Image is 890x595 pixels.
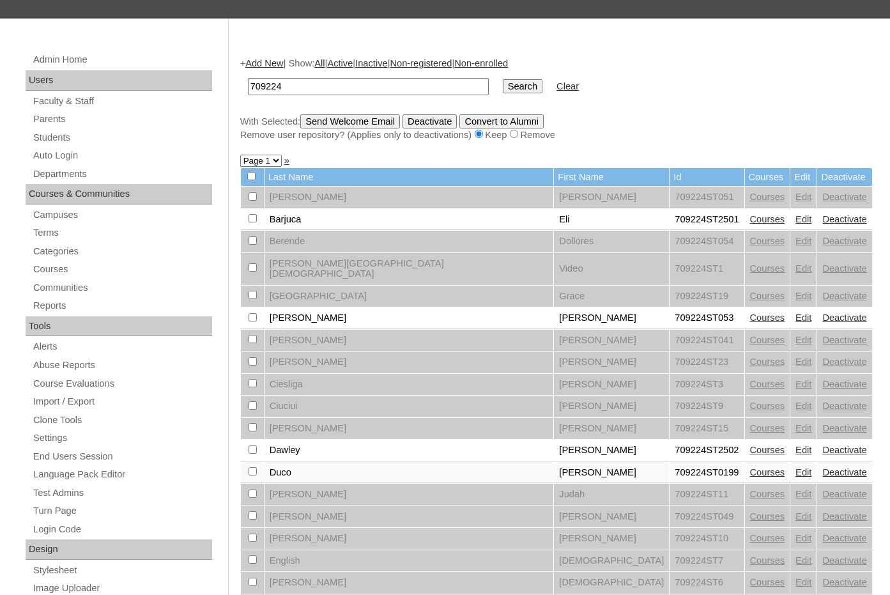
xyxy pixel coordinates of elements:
[265,572,554,594] td: [PERSON_NAME]
[554,330,669,352] td: [PERSON_NAME]
[265,352,554,373] td: [PERSON_NAME]
[822,577,866,587] a: Deactivate
[554,528,669,550] td: [PERSON_NAME]
[822,401,866,411] a: Deactivate
[556,81,579,91] a: Clear
[32,261,212,277] a: Courses
[32,207,212,223] a: Campuses
[817,168,871,187] td: Deactivate
[670,528,744,550] td: 709224ST10
[314,58,325,68] a: All
[670,168,744,187] td: Id
[745,168,790,187] td: Courses
[670,209,744,231] td: 709224ST2501
[32,357,212,373] a: Abuse Reports
[265,253,554,285] td: [PERSON_NAME][GEOGRAPHIC_DATA][DEMOGRAPHIC_DATA]
[795,511,811,522] a: Edit
[670,352,744,373] td: 709224ST23
[32,52,212,68] a: Admin Home
[795,577,811,587] a: Edit
[265,187,554,208] td: [PERSON_NAME]
[822,511,866,522] a: Deactivate
[554,418,669,440] td: [PERSON_NAME]
[32,225,212,241] a: Terms
[554,209,669,231] td: Eli
[750,511,785,522] a: Courses
[750,423,785,433] a: Courses
[265,307,554,329] td: [PERSON_NAME]
[554,550,669,572] td: [DEMOGRAPHIC_DATA]
[750,236,785,246] a: Courses
[32,430,212,446] a: Settings
[32,485,212,501] a: Test Admins
[265,330,554,352] td: [PERSON_NAME]
[790,168,817,187] td: Edit
[554,374,669,396] td: [PERSON_NAME]
[750,192,785,202] a: Courses
[454,58,508,68] a: Non-enrolled
[795,445,811,455] a: Edit
[32,394,212,410] a: Import / Export
[32,412,212,428] a: Clone Tools
[32,376,212,392] a: Course Evaluations
[822,263,866,274] a: Deactivate
[554,396,669,417] td: [PERSON_NAME]
[32,562,212,578] a: Stylesheet
[750,445,785,455] a: Courses
[265,506,554,528] td: [PERSON_NAME]
[822,214,866,224] a: Deactivate
[26,539,212,560] div: Design
[670,484,744,506] td: 709224ST11
[795,291,811,301] a: Edit
[795,263,811,274] a: Edit
[795,236,811,246] a: Edit
[822,379,866,389] a: Deactivate
[554,187,669,208] td: [PERSON_NAME]
[265,209,554,231] td: Barjuca
[670,550,744,572] td: 709224ST7
[554,572,669,594] td: [DEMOGRAPHIC_DATA]
[822,291,866,301] a: Deactivate
[32,298,212,314] a: Reports
[670,462,744,484] td: 709224ST0199
[554,231,669,252] td: Dollores
[750,555,785,566] a: Courses
[32,522,212,537] a: Login Code
[503,79,542,93] input: Search
[554,462,669,484] td: [PERSON_NAME]
[795,423,811,433] a: Edit
[750,335,785,345] a: Courses
[670,374,744,396] td: 709224ST3
[670,187,744,208] td: 709224ST051
[750,263,785,274] a: Courses
[265,396,554,417] td: Ciuciui
[554,484,669,506] td: Judah
[554,352,669,373] td: [PERSON_NAME]
[795,467,811,477] a: Edit
[795,401,811,411] a: Edit
[670,286,744,307] td: 709224ST19
[750,379,785,389] a: Courses
[284,155,289,166] a: »
[670,572,744,594] td: 709224ST6
[265,462,554,484] td: Duco
[822,335,866,345] a: Deactivate
[670,330,744,352] td: 709224ST041
[355,58,388,68] a: Inactive
[390,58,452,68] a: Non-registered
[822,357,866,367] a: Deactivate
[795,214,811,224] a: Edit
[750,489,785,499] a: Courses
[265,374,554,396] td: Ciesliga
[670,506,744,528] td: 709224ST049
[32,166,212,182] a: Departments
[822,555,866,566] a: Deactivate
[795,192,811,202] a: Edit
[670,253,744,285] td: 709224ST1
[327,58,353,68] a: Active
[32,449,212,465] a: End Users Session
[822,236,866,246] a: Deactivate
[750,401,785,411] a: Courses
[265,440,554,461] td: Dawley
[795,313,811,323] a: Edit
